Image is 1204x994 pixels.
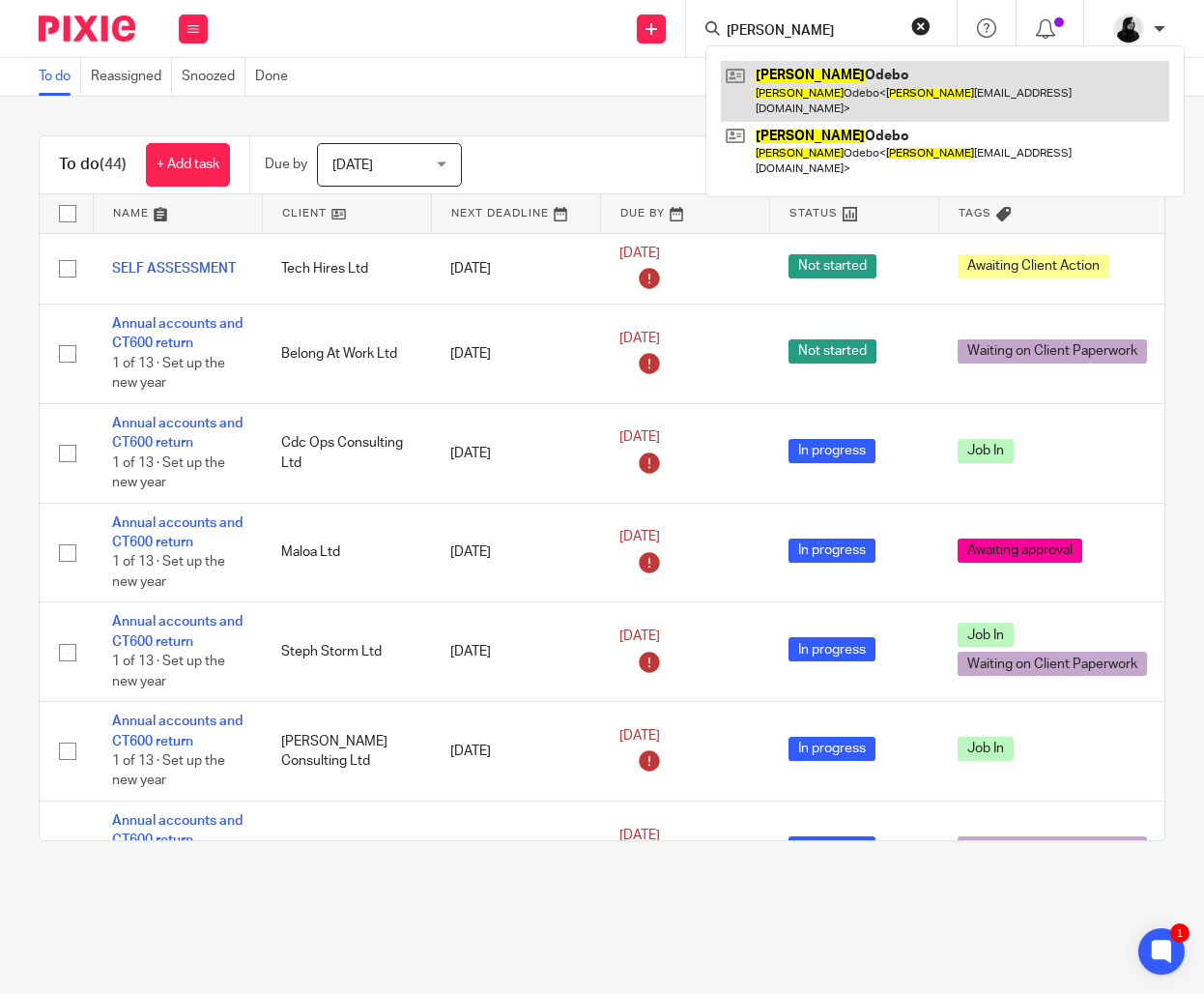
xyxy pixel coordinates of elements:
span: [DATE] [619,431,660,445]
h1: To do [59,155,127,175]
a: Annual accounts and CT600 return [112,417,243,450]
a: Annual accounts and CT600 return [112,317,243,350]
td: [DATE] [431,503,600,602]
button: Clear [911,16,931,36]
span: Waiting on Client Paperwork [958,339,1147,364]
a: Done [255,58,298,96]
span: [DATE] [332,159,373,172]
span: (44) [100,157,127,172]
span: Not started [788,254,876,278]
span: In progress [788,439,875,463]
span: Waiting on Client Paperwork [958,652,1147,676]
img: PHOTO-2023-03-20-11-06-28%203.jpg [1113,14,1144,44]
td: [DATE] [431,233,600,305]
a: Annual accounts and CT600 return [112,715,243,747]
a: Snoozed [182,58,245,96]
span: Job In [958,623,1014,647]
span: In progress [788,737,875,761]
td: [PERSON_NAME] Ltd [262,802,431,901]
a: SELF ASSESSMENT [112,262,236,276]
span: Tags [959,208,991,219]
div: 1 [1170,923,1190,943]
span: [DATE] [619,829,660,842]
span: In progress [788,637,875,661]
td: Belong At Work Ltd [262,305,431,404]
span: In progress [788,539,875,563]
a: Reassigned [91,58,172,96]
td: [PERSON_NAME] Consulting Ltd [262,702,431,802]
span: [DATE] [619,247,660,260]
td: [DATE] [431,403,600,503]
span: Job In [958,439,1014,463]
span: [DATE] [619,629,660,643]
td: [DATE] [431,702,600,802]
span: Job In [958,737,1014,761]
span: [DATE] [619,729,660,743]
td: Steph Storm Ltd [262,602,431,702]
span: Not started [788,339,876,364]
span: 1 of 13 · Set up the new year [112,456,225,490]
a: + Add task [146,143,230,187]
span: In progress [788,836,875,861]
span: 1 of 13 · Set up the new year [112,655,225,688]
span: [DATE] [619,530,660,543]
td: Tech Hires Ltd [262,233,431,305]
span: Waiting on Client Paperwork [958,836,1147,861]
span: 1 of 13 · Set up the new year [112,754,225,788]
td: Cdc Ops Consulting Ltd [262,403,431,503]
td: [DATE] [431,305,600,404]
input: Search [725,23,899,41]
span: Awaiting Client Action [958,254,1109,278]
a: Annual accounts and CT600 return [112,516,243,549]
a: Annual accounts and CT600 return [112,615,243,648]
span: 1 of 13 · Set up the new year [112,357,225,391]
p: Due by [265,155,307,174]
td: [DATE] [431,602,600,702]
span: [DATE] [619,332,660,345]
a: To do [39,58,81,96]
td: Maloa Ltd [262,503,431,602]
a: Annual accounts and CT600 return [112,814,243,847]
span: Awaiting approval [958,539,1082,563]
span: 1 of 13 · Set up the new year [112,556,225,590]
img: Pixie [39,15,135,42]
td: [DATE] [431,802,600,901]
